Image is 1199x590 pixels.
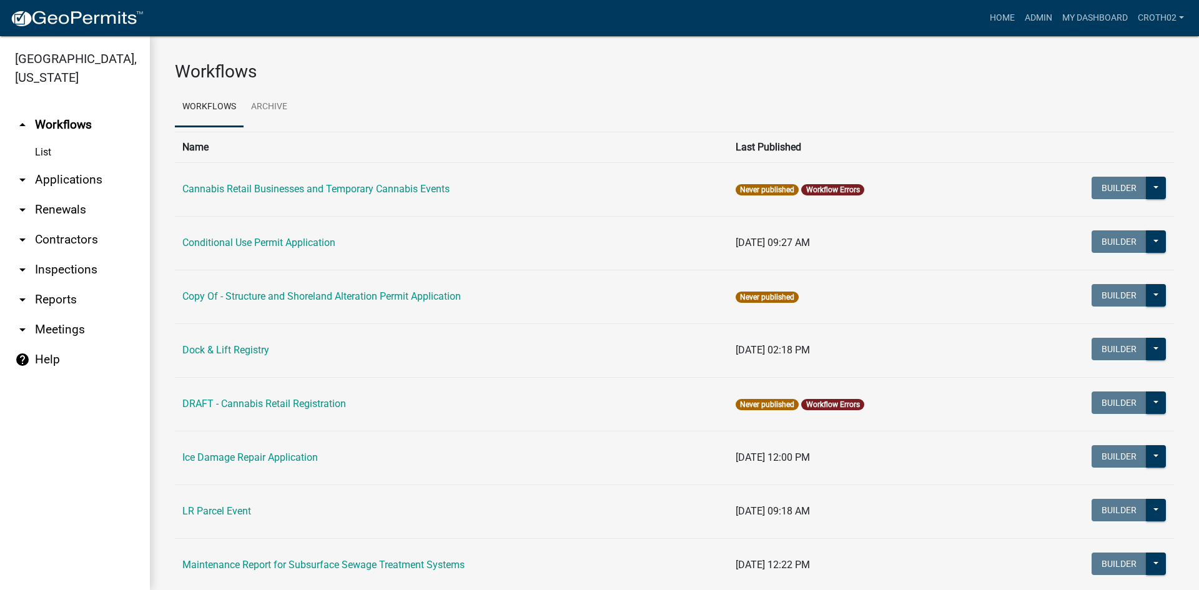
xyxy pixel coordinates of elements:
button: Builder [1092,230,1147,253]
a: Archive [244,87,295,127]
a: Home [985,6,1020,30]
th: Last Published [728,132,1009,162]
button: Builder [1092,177,1147,199]
a: DRAFT - Cannabis Retail Registration [182,398,346,410]
a: Workflow Errors [806,400,860,409]
i: arrow_drop_down [15,172,30,187]
button: Builder [1092,553,1147,575]
a: Workflow Errors [806,185,860,194]
span: [DATE] 12:00 PM [736,451,810,463]
a: LR Parcel Event [182,505,251,517]
a: Admin [1020,6,1057,30]
i: arrow_drop_down [15,322,30,337]
a: Dock & Lift Registry [182,344,269,356]
span: Never published [736,399,799,410]
button: Builder [1092,445,1147,468]
a: Cannabis Retail Businesses and Temporary Cannabis Events [182,183,450,195]
i: arrow_drop_down [15,232,30,247]
button: Builder [1092,499,1147,521]
a: Conditional Use Permit Application [182,237,335,248]
button: Builder [1092,338,1147,360]
h3: Workflows [175,61,1174,82]
span: [DATE] 12:22 PM [736,559,810,571]
i: arrow_drop_down [15,292,30,307]
a: Workflows [175,87,244,127]
i: help [15,352,30,367]
button: Builder [1092,391,1147,414]
button: Builder [1092,284,1147,307]
a: Maintenance Report for Subsurface Sewage Treatment Systems [182,559,465,571]
a: croth02 [1133,6,1189,30]
i: arrow_drop_down [15,202,30,217]
span: Never published [736,292,799,303]
span: Never published [736,184,799,195]
span: [DATE] 02:18 PM [736,344,810,356]
th: Name [175,132,728,162]
span: [DATE] 09:18 AM [736,505,810,517]
i: arrow_drop_down [15,262,30,277]
i: arrow_drop_up [15,117,30,132]
a: My Dashboard [1057,6,1133,30]
a: Ice Damage Repair Application [182,451,318,463]
span: [DATE] 09:27 AM [736,237,810,248]
a: Copy Of - Structure and Shoreland Alteration Permit Application [182,290,461,302]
